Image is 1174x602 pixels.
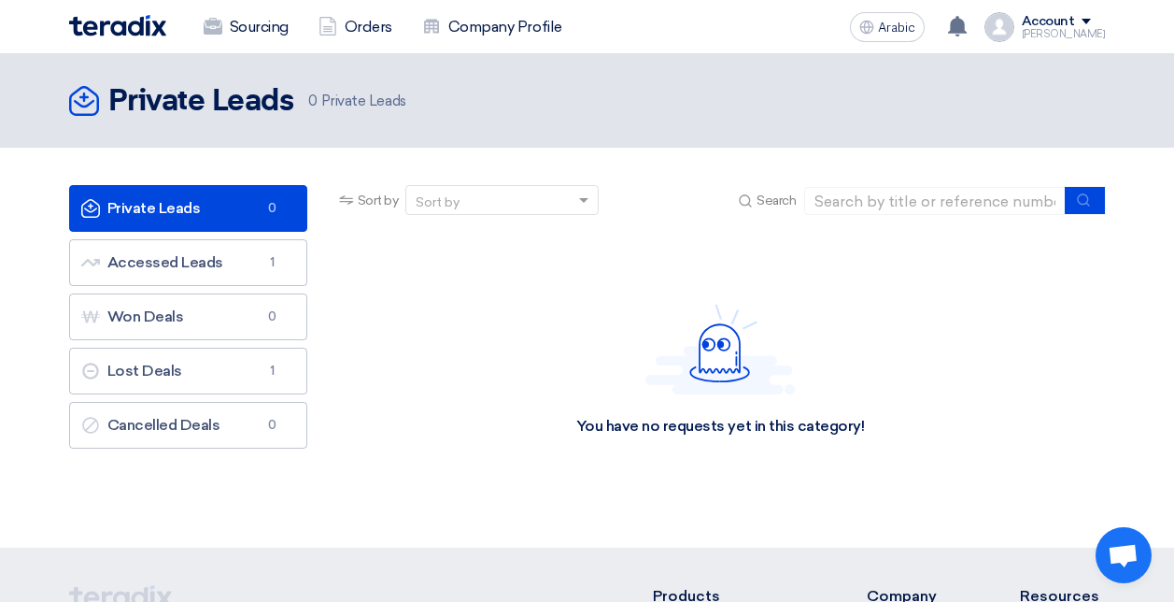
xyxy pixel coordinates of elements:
[358,191,399,210] span: Sort by
[69,15,166,36] img: Teradix logo
[308,93,318,109] span: 0
[262,416,284,435] span: 0
[81,362,182,380] font: Lost Deals
[1096,527,1152,583] div: Open chat
[262,253,284,272] span: 1
[757,191,796,210] span: Search
[1022,14,1075,30] div: Account
[1022,29,1106,39] div: [PERSON_NAME]
[576,417,865,437] div: You have no requests yet in this category!
[262,362,284,380] span: 1
[304,7,407,48] a: Orders
[262,199,284,218] span: 0
[69,402,307,449] a: Cancelled Deals0
[984,12,1014,42] img: profile_test.png
[230,16,289,38] font: Sourcing
[878,21,915,35] span: Arabic
[69,239,307,286] a: Accessed Leads1
[416,193,460,212] div: Sort by
[108,83,294,121] h2: Private Leads
[81,253,223,271] font: Accessed Leads
[69,185,307,232] a: Private Leads0
[262,308,284,326] span: 0
[81,199,201,217] font: Private Leads
[81,308,184,325] font: Won Deals
[850,12,925,42] button: Arabic
[189,7,304,48] a: Sourcing
[81,416,220,434] font: Cancelled Deals
[345,16,392,38] font: Orders
[69,294,307,340] a: Won Deals0
[69,348,307,394] a: Lost Deals1
[448,16,562,38] font: Company Profile
[308,93,405,109] font: Private Leads
[645,304,795,394] img: Hello
[804,187,1066,215] input: Search by title or reference number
